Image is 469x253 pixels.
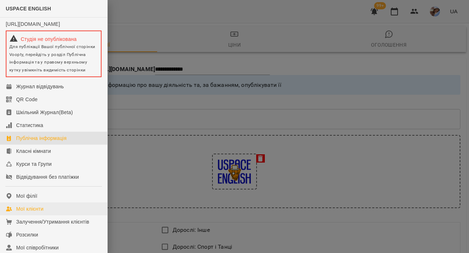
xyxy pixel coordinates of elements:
div: Шкільний Журнал(Beta) [16,109,73,116]
div: Залучення/Утримання клієнтів [16,218,89,225]
a: [URL][DOMAIN_NAME] [6,21,60,27]
div: Класні кімнати [16,147,51,155]
div: Мої клієнти [16,205,43,212]
div: Розсилки [16,231,38,238]
div: Мої філії [16,192,37,200]
div: Статистика [16,122,43,129]
div: Журнал відвідувань [16,83,64,90]
div: QR Code [16,96,38,103]
div: Публічна інформація [16,135,66,142]
span: Для публікації Вашої публічної сторінки Voopty, перейдіть у розділ Публічна інформація та у право... [9,44,95,72]
span: USPACE ENGLISH [6,6,51,11]
div: Студія не опублікована [9,34,98,43]
div: Мої співробітники [16,244,59,251]
div: Курси та Групи [16,160,52,168]
div: Відвідування без платіжки [16,173,79,181]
